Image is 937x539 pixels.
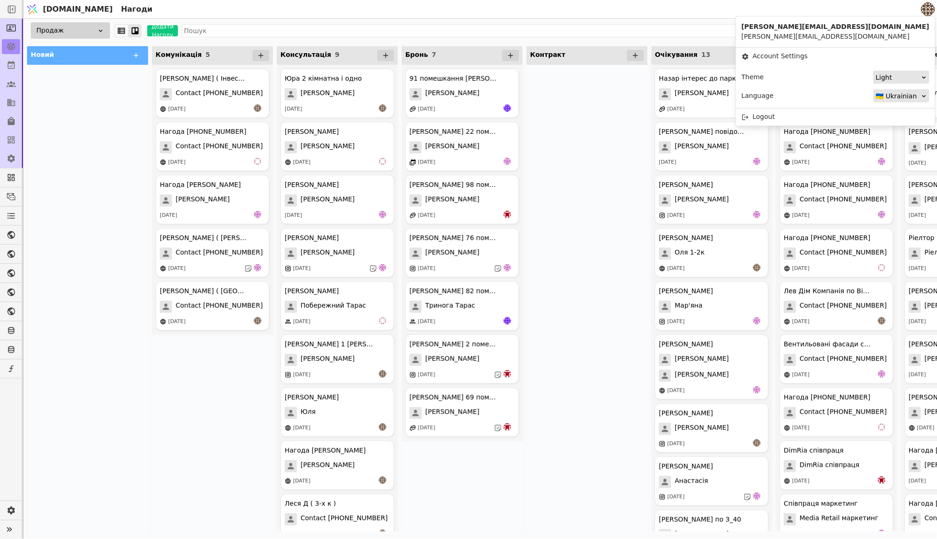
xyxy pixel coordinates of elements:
[285,339,373,349] div: [PERSON_NAME] 1 [PERSON_NAME]
[280,69,394,118] div: Юра 2 кімнатна і одно[PERSON_NAME][DATE]an
[335,51,340,58] span: 9
[301,88,355,100] span: [PERSON_NAME]
[160,286,248,296] div: [PERSON_NAME] ( [GEOGRAPHIC_DATA] )
[668,265,685,273] div: [DATE]
[285,180,339,190] div: [PERSON_NAME]
[753,264,761,271] img: an
[742,90,774,103] div: Language
[793,371,810,379] div: [DATE]
[418,371,435,379] div: [DATE]
[280,387,394,437] div: [PERSON_NAME]Юля[DATE]an
[784,531,791,538] img: online-store.svg
[659,462,713,471] div: [PERSON_NAME]
[405,228,519,277] div: [PERSON_NAME] 76 помешкання [PERSON_NAME][PERSON_NAME][DATE]de
[280,334,394,384] div: [PERSON_NAME] 1 [PERSON_NAME][PERSON_NAME][DATE]an
[784,127,871,137] div: Нагода [PHONE_NUMBER]
[285,446,366,456] div: Нагода [PERSON_NAME]
[702,51,711,58] span: 13
[753,317,761,325] img: de
[909,477,926,485] div: [DATE]
[878,158,886,165] img: de
[147,25,178,36] button: Додати Нагоду
[23,0,117,18] a: [DOMAIN_NAME]
[379,264,386,271] img: de
[285,425,291,431] img: online-store.svg
[909,265,926,273] div: [DATE]
[285,393,339,402] div: [PERSON_NAME]
[293,477,310,485] div: [DATE]
[379,211,386,218] img: de
[784,159,791,166] img: online-store.svg
[784,372,791,378] img: online-store.svg
[655,228,769,277] div: [PERSON_NAME]Оля 1-2к[DATE]an
[405,69,519,118] div: 91 помешкання [PERSON_NAME][PERSON_NAME][DATE]Яр
[655,69,769,118] div: Назар інтерес до паркомісць[PERSON_NAME][DATE]de
[675,88,729,100] span: [PERSON_NAME]
[285,233,339,243] div: [PERSON_NAME]
[418,424,435,432] div: [DATE]
[293,318,310,326] div: [DATE]
[285,265,291,272] img: instagram.svg
[784,265,791,272] img: online-store.svg
[410,180,498,190] div: [PERSON_NAME] 98 помешкання [PERSON_NAME]
[659,265,666,272] img: online-store.svg
[301,194,355,207] span: [PERSON_NAME]
[301,354,355,366] span: [PERSON_NAME]
[156,175,269,224] div: Нагода [PERSON_NAME][PERSON_NAME][DATE]de
[659,515,742,525] div: [PERSON_NAME] по З_40
[921,2,935,16] img: 4183bec8f641d0a1985368f79f6ed469
[285,531,291,538] img: online-store.svg
[800,354,887,366] span: Contact [PHONE_NUMBER]
[753,211,761,218] img: de
[117,4,153,15] h2: Нагоди
[418,265,435,273] div: [DATE]
[425,354,479,366] span: [PERSON_NAME]
[504,211,511,218] img: bo
[379,317,386,325] img: vi
[418,318,435,326] div: [DATE]
[793,424,810,432] div: [DATE]
[675,370,729,382] span: [PERSON_NAME]
[285,286,339,296] div: [PERSON_NAME]
[425,88,479,100] span: [PERSON_NAME]
[753,439,761,447] img: an
[293,424,310,432] div: [DATE]
[655,334,769,400] div: [PERSON_NAME][PERSON_NAME][PERSON_NAME][DATE]de
[780,122,894,171] div: Нагода [PHONE_NUMBER]Contact [PHONE_NUMBER][DATE]de
[909,531,916,538] img: online-store.svg
[917,531,935,539] div: [DATE]
[410,212,416,219] img: affiliate-program.svg
[293,265,310,273] div: [DATE]
[176,141,263,153] span: Contact [PHONE_NUMBER]
[736,109,935,126] div: Logout
[876,71,921,84] div: Light
[800,513,879,525] span: Media Retail маркетинг
[784,339,873,349] div: Вентильовані фасади співпраця
[432,51,437,58] span: 7
[909,371,926,379] div: [DATE]
[800,460,860,472] span: DimRia співпраця
[530,51,566,58] span: Контракт
[784,499,858,509] div: Співпраця маркетинг
[784,446,844,456] div: DimRia співпраця
[285,212,302,220] div: [DATE]
[668,212,685,220] div: [DATE]
[285,74,362,83] div: Юра 2 кімнатна і одно
[182,24,738,37] input: Пошук
[736,48,935,65] a: Account Settings
[878,317,886,325] img: an
[878,477,886,484] img: bo
[655,175,769,224] div: [PERSON_NAME][PERSON_NAME][DATE]de
[418,159,435,166] div: [DATE]
[425,141,479,153] span: [PERSON_NAME]
[379,477,386,484] img: an
[780,334,894,384] div: Вентильовані фасади співпрацяContact [PHONE_NUMBER][DATE]de
[168,265,185,273] div: [DATE]
[285,372,291,378] img: instagram.svg
[909,212,926,220] div: [DATE]
[410,318,416,325] img: people.svg
[205,51,210,58] span: 5
[659,339,713,349] div: [PERSON_NAME]
[301,407,315,419] span: Юля
[659,441,666,447] img: instagram.svg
